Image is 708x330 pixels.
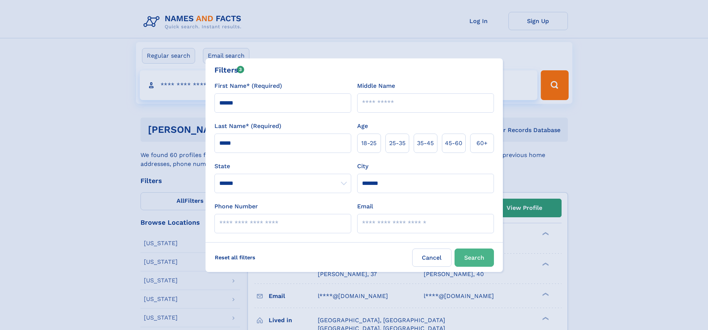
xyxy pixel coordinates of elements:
span: 60+ [476,139,488,148]
label: First Name* (Required) [214,81,282,90]
span: 25‑35 [389,139,405,148]
button: Search [455,249,494,267]
label: Cancel [412,249,452,267]
label: Email [357,202,373,211]
label: Reset all filters [210,249,260,266]
span: 45‑60 [445,139,462,148]
label: Phone Number [214,202,258,211]
div: Filters [214,64,245,76]
span: 18‑25 [361,139,376,148]
label: Middle Name [357,81,395,90]
label: State [214,162,351,171]
span: 35‑45 [417,139,434,148]
label: Age [357,122,368,131]
label: City [357,162,368,171]
label: Last Name* (Required) [214,122,281,131]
